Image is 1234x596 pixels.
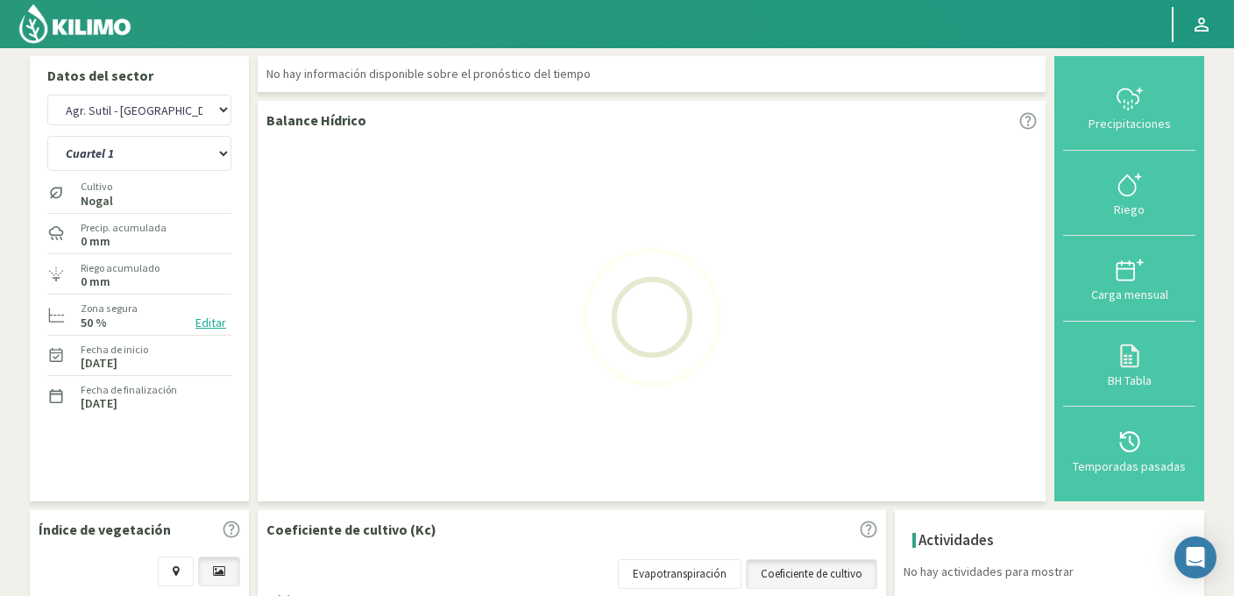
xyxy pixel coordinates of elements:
[266,65,1037,83] div: No hay información disponible sobre el pronóstico del tiempo
[918,532,994,549] h4: Actividades
[81,398,117,409] label: [DATE]
[81,195,113,207] label: Nogal
[266,110,366,131] p: Balance Hídrico
[1063,407,1195,493] button: Temporadas pasadas
[81,342,148,358] label: Fecha de inicio
[1063,322,1195,408] button: BH Tabla
[39,519,171,540] p: Índice de vegetación
[746,559,877,589] a: Coeficiente de cultivo
[81,236,110,247] label: 0 mm
[1068,288,1190,301] div: Carga mensual
[1068,460,1190,472] div: Temporadas pasadas
[81,317,107,329] label: 50 %
[47,65,231,86] p: Datos del sector
[81,382,177,398] label: Fecha de finalización
[190,313,231,333] button: Editar
[266,519,436,540] p: Coeficiente de cultivo (Kc)
[1068,374,1190,387] div: BH Tabla
[904,563,1204,581] p: No hay actividades para mostrar
[564,230,740,405] img: Loading...
[81,358,117,369] label: [DATE]
[81,220,167,236] label: Precip. acumulada
[1174,536,1216,578] div: Open Intercom Messenger
[81,301,138,316] label: Zona segura
[81,260,160,276] label: Riego acumulado
[1063,236,1195,322] button: Carga mensual
[1068,117,1190,130] div: Precipitaciones
[1068,203,1190,216] div: Riego
[1063,65,1195,151] button: Precipitaciones
[18,3,132,45] img: Kilimo
[81,179,113,195] label: Cultivo
[618,559,741,589] a: Evapotranspiración
[81,276,110,287] label: 0 mm
[1063,151,1195,237] button: Riego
